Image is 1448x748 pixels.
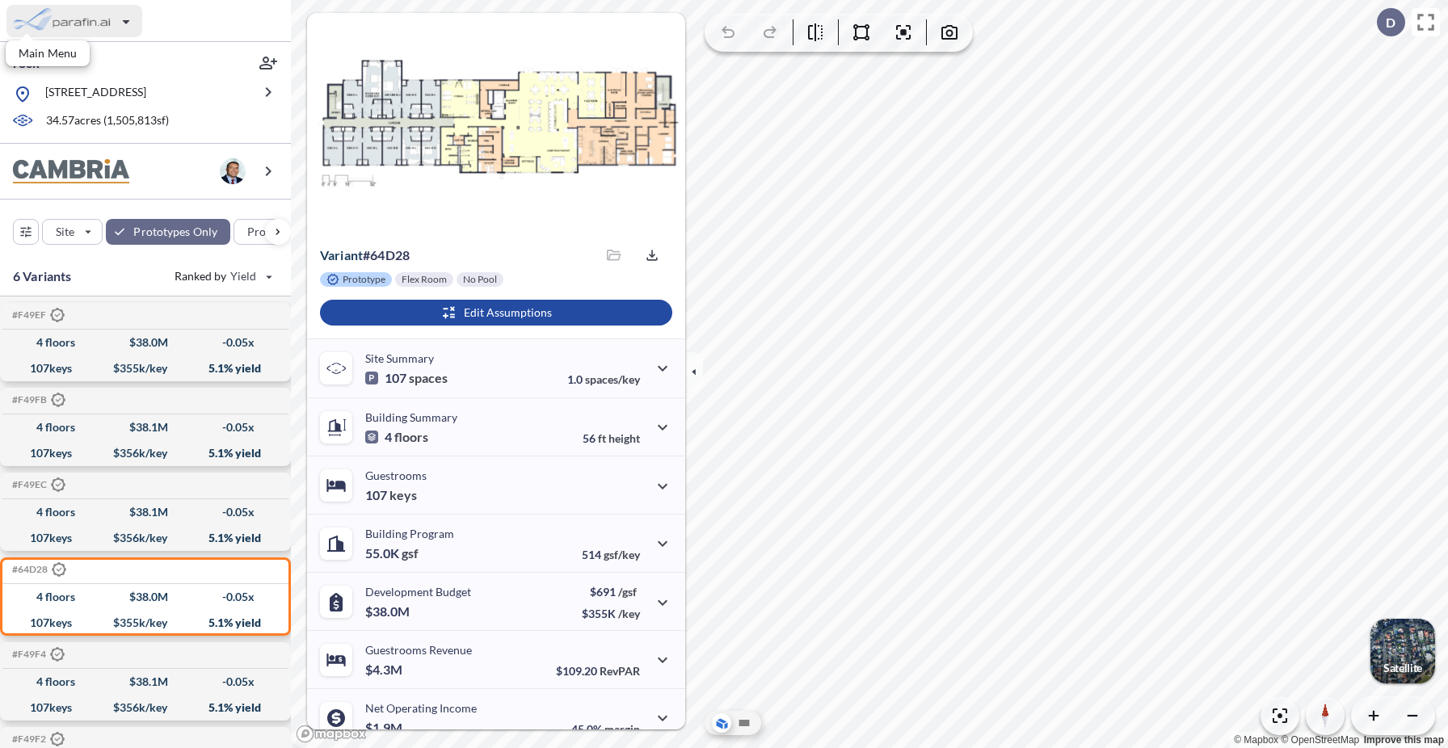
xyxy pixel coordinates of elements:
p: Prototype [343,273,385,286]
p: 55.0K [365,545,419,561]
a: Improve this map [1364,734,1444,746]
span: Variant [320,247,363,263]
h5: Click to copy the code [9,478,65,493]
span: margin [604,722,640,736]
button: Site [42,219,103,245]
p: Program [247,224,293,240]
h5: Click to copy the code [9,563,66,578]
span: /gsf [618,585,637,599]
p: Main Menu [19,47,77,60]
span: gsf [402,545,419,561]
img: Switcher Image [1370,619,1435,683]
p: 514 [582,548,640,561]
p: Flex Room [402,273,447,286]
h5: Click to copy the code [9,733,65,747]
button: Edit Assumptions [320,300,672,326]
p: Satellite [1383,662,1422,674]
p: Development Budget [365,585,471,599]
button: Ranked by Yield [162,263,283,289]
p: Building Program [365,527,454,540]
button: Aerial View [712,713,731,733]
h5: Click to copy the code [9,393,65,408]
p: $1.9M [365,720,405,736]
button: Site Plan [735,713,754,733]
span: spaces/key [585,372,640,386]
p: 6 Variants [13,267,72,286]
p: 45.0% [571,722,640,736]
a: Mapbox homepage [296,725,367,743]
p: 34.57 acres ( 1,505,813 sf) [46,112,169,130]
span: floors [394,429,428,445]
p: Net Operating Income [365,701,477,715]
p: 56 [583,431,640,445]
p: Guestrooms Revenue [365,643,472,657]
p: Prototypes Only [133,224,217,240]
p: 107 [365,370,448,386]
h5: Click to copy the code [9,309,65,323]
button: Prototypes Only [106,219,230,245]
p: D [1386,15,1395,30]
span: ft [598,431,606,445]
img: BrandImage [13,159,129,184]
p: 1.0 [567,372,640,386]
p: Building Summary [365,410,457,424]
h5: Click to copy the code [9,648,65,662]
p: Guestrooms [365,469,427,482]
span: RevPAR [600,664,640,678]
span: /key [618,607,640,620]
p: $109.20 [556,664,640,678]
p: Site Summary [365,351,434,365]
span: gsf/key [604,548,640,561]
p: Site [56,224,74,240]
p: $38.0M [365,603,412,620]
a: OpenStreetMap [1281,734,1359,746]
img: user logo [220,158,246,184]
p: $4.3M [365,662,405,678]
span: keys [389,487,417,503]
p: [STREET_ADDRESS] [45,84,146,104]
p: Edit Assumptions [464,305,552,321]
p: # 64d28 [320,247,410,263]
a: Mapbox [1234,734,1278,746]
p: 107 [365,487,417,503]
p: No Pool [463,273,497,286]
p: 4 [365,429,428,445]
button: Program [234,219,321,245]
p: $691 [582,585,640,599]
span: spaces [409,370,448,386]
button: Switcher ImageSatellite [1370,619,1435,683]
span: Yield [230,268,257,284]
span: height [608,431,640,445]
p: $355K [582,607,640,620]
